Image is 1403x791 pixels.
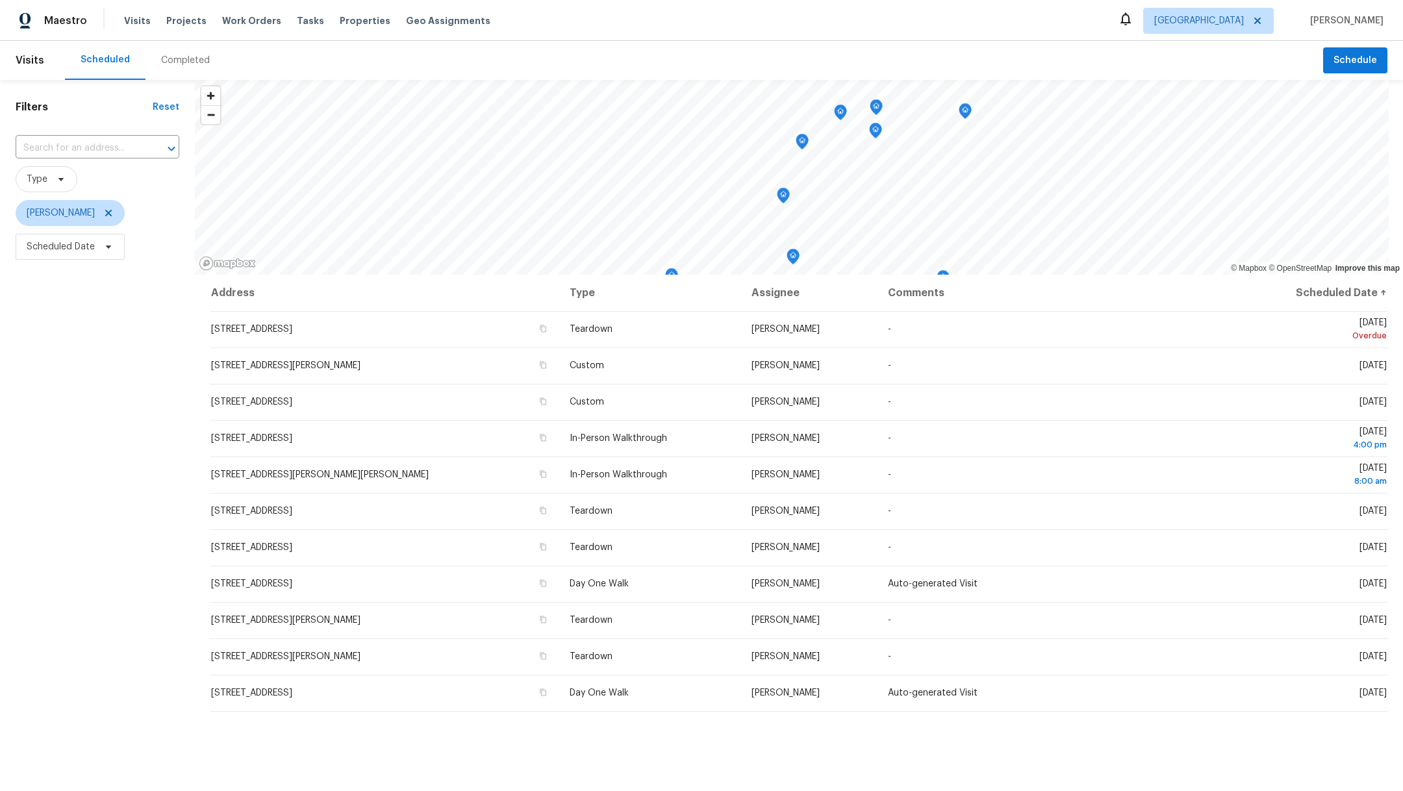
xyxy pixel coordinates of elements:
[211,616,360,625] span: [STREET_ADDRESS][PERSON_NAME]
[570,579,629,588] span: Day One Walk
[1359,507,1387,516] span: [DATE]
[796,134,809,154] div: Map marker
[211,507,292,516] span: [STREET_ADDRESS]
[752,361,820,370] span: [PERSON_NAME]
[166,14,207,27] span: Projects
[1241,438,1387,451] div: 4:00 pm
[537,614,549,625] button: Copy Address
[752,325,820,334] span: [PERSON_NAME]
[888,325,891,334] span: -
[81,53,130,66] div: Scheduled
[44,14,87,27] span: Maestro
[1241,475,1387,488] div: 8:00 am
[570,361,604,370] span: Custom
[211,470,429,479] span: [STREET_ADDRESS][PERSON_NAME][PERSON_NAME]
[570,543,613,552] span: Teardown
[888,361,891,370] span: -
[1231,275,1387,311] th: Scheduled Date ↑
[570,325,613,334] span: Teardown
[888,397,891,407] span: -
[1333,53,1377,69] span: Schedule
[888,579,978,588] span: Auto-generated Visit
[537,577,549,589] button: Copy Address
[211,652,360,661] span: [STREET_ADDRESS][PERSON_NAME]
[752,507,820,516] span: [PERSON_NAME]
[752,470,820,479] span: [PERSON_NAME]
[211,543,292,552] span: [STREET_ADDRESS]
[1359,361,1387,370] span: [DATE]
[211,688,292,697] span: [STREET_ADDRESS]
[570,616,613,625] span: Teardown
[537,395,549,407] button: Copy Address
[888,434,891,443] span: -
[211,325,292,334] span: [STREET_ADDRESS]
[27,173,47,186] span: Type
[888,652,891,661] span: -
[153,101,179,114] div: Reset
[1359,397,1387,407] span: [DATE]
[570,397,604,407] span: Custom
[537,541,549,553] button: Copy Address
[1359,688,1387,697] span: [DATE]
[1305,14,1384,27] span: [PERSON_NAME]
[211,579,292,588] span: [STREET_ADDRESS]
[570,434,667,443] span: In-Person Walkthrough
[1241,464,1387,488] span: [DATE]
[195,80,1389,275] canvas: Map
[222,14,281,27] span: Work Orders
[210,275,559,311] th: Address
[201,105,220,124] button: Zoom out
[211,434,292,443] span: [STREET_ADDRESS]
[1359,652,1387,661] span: [DATE]
[211,397,292,407] span: [STREET_ADDRESS]
[1359,616,1387,625] span: [DATE]
[752,543,820,552] span: [PERSON_NAME]
[161,54,210,67] div: Completed
[834,105,847,125] div: Map marker
[752,579,820,588] span: [PERSON_NAME]
[741,275,878,311] th: Assignee
[537,650,549,662] button: Copy Address
[1359,543,1387,552] span: [DATE]
[201,106,220,124] span: Zoom out
[870,99,883,119] div: Map marker
[937,270,950,290] div: Map marker
[665,268,678,288] div: Map marker
[787,249,800,269] div: Map marker
[537,468,549,480] button: Copy Address
[888,688,978,697] span: Auto-generated Visit
[537,359,549,371] button: Copy Address
[1241,318,1387,342] span: [DATE]
[297,16,324,25] span: Tasks
[537,505,549,516] button: Copy Address
[570,470,667,479] span: In-Person Walkthrough
[162,140,181,158] button: Open
[959,103,972,123] div: Map marker
[537,686,549,698] button: Copy Address
[888,616,891,625] span: -
[201,86,220,105] button: Zoom in
[27,207,95,220] span: [PERSON_NAME]
[570,688,629,697] span: Day One Walk
[752,688,820,697] span: [PERSON_NAME]
[16,138,143,158] input: Search for an address...
[16,46,44,75] span: Visits
[537,432,549,444] button: Copy Address
[570,652,613,661] span: Teardown
[1335,264,1400,273] a: Improve this map
[124,14,151,27] span: Visits
[752,397,820,407] span: [PERSON_NAME]
[752,616,820,625] span: [PERSON_NAME]
[888,470,891,479] span: -
[777,188,790,208] div: Map marker
[559,275,740,311] th: Type
[869,123,882,143] div: Map marker
[537,323,549,334] button: Copy Address
[16,101,153,114] h1: Filters
[1241,329,1387,342] div: Overdue
[878,275,1231,311] th: Comments
[1231,264,1267,273] a: Mapbox
[1359,579,1387,588] span: [DATE]
[406,14,490,27] span: Geo Assignments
